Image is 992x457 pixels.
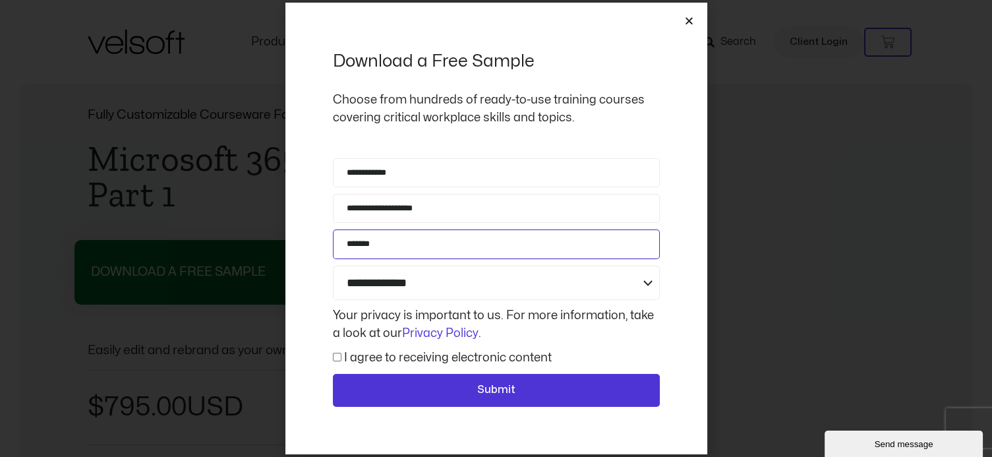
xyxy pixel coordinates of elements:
a: Close [684,16,694,26]
p: Choose from hundreds of ready-to-use training courses covering critical workplace skills and topics. [333,91,660,127]
button: Submit [333,374,660,407]
span: Submit [477,382,515,399]
div: Your privacy is important to us. For more information, take a look at our . [330,307,663,342]
h2: Download a Free Sample [333,50,660,73]
label: I agree to receiving electronic content [344,352,552,363]
a: Privacy Policy [402,328,479,339]
iframe: chat widget [825,428,985,457]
